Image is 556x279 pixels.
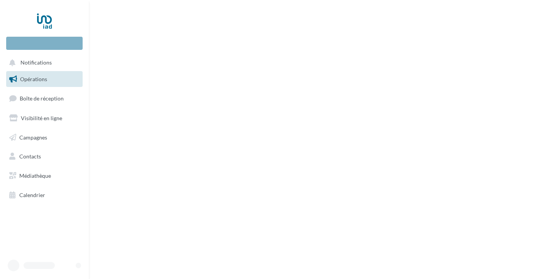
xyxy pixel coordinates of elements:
[5,129,84,146] a: Campagnes
[20,95,64,102] span: Boîte de réception
[20,60,52,66] span: Notifications
[19,153,41,160] span: Contacts
[21,115,62,121] span: Visibilité en ligne
[19,134,47,140] span: Campagnes
[5,71,84,87] a: Opérations
[19,192,45,198] span: Calendrier
[5,110,84,126] a: Visibilité en ligne
[20,76,47,82] span: Opérations
[5,187,84,203] a: Calendrier
[5,168,84,184] a: Médiathèque
[6,37,83,50] div: Nouvelle campagne
[5,90,84,107] a: Boîte de réception
[19,172,51,179] span: Médiathèque
[5,148,84,165] a: Contacts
